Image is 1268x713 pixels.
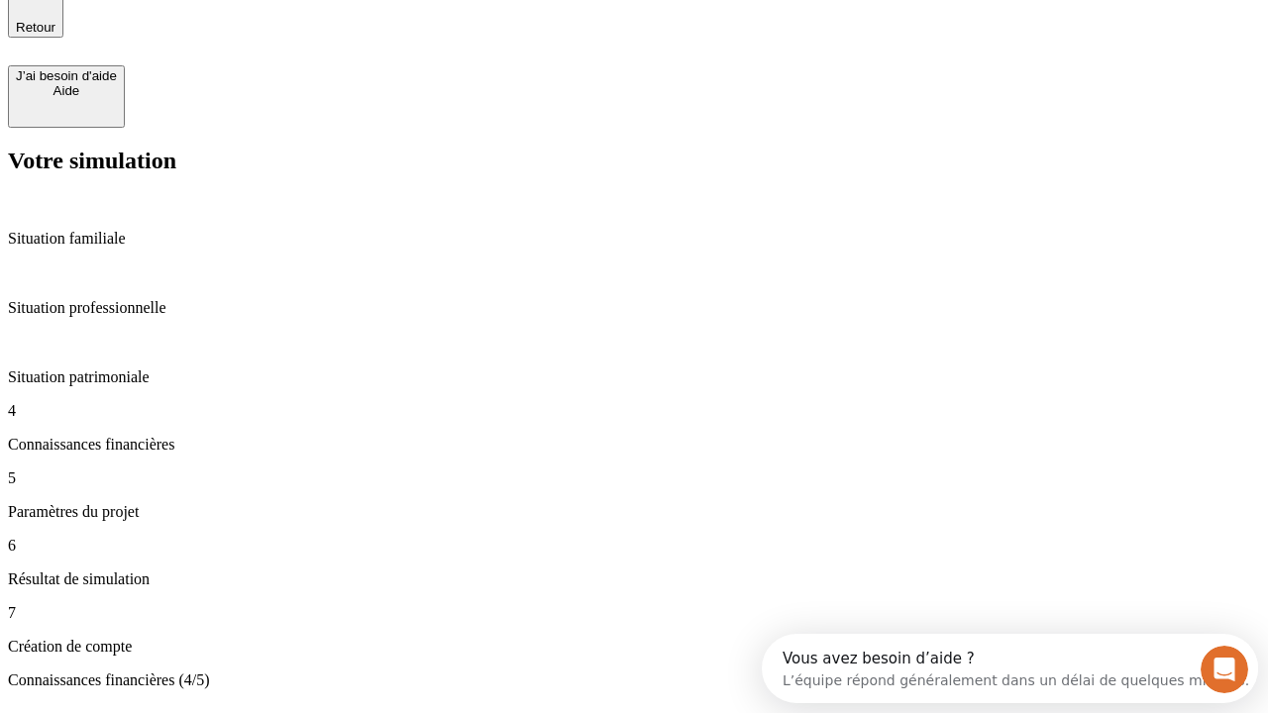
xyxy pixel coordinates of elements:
button: J’ai besoin d'aideAide [8,65,125,128]
p: 4 [8,402,1260,420]
p: Situation professionnelle [8,299,1260,317]
p: 6 [8,537,1260,555]
div: Aide [16,83,117,98]
div: Ouvrir le Messenger Intercom [8,8,546,62]
div: L’équipe répond généralement dans un délai de quelques minutes. [21,33,487,53]
iframe: Intercom live chat discovery launcher [762,634,1258,703]
div: Vous avez besoin d’aide ? [21,17,487,33]
div: J’ai besoin d'aide [16,68,117,83]
p: Connaissances financières (4/5) [8,671,1260,689]
h2: Votre simulation [8,148,1260,174]
p: Connaissances financières [8,436,1260,454]
p: 5 [8,469,1260,487]
p: Situation familiale [8,230,1260,248]
p: Situation patrimoniale [8,368,1260,386]
iframe: Intercom live chat [1201,646,1248,693]
p: Résultat de simulation [8,570,1260,588]
p: Paramètres du projet [8,503,1260,521]
p: Création de compte [8,638,1260,656]
p: 7 [8,604,1260,622]
span: Retour [16,20,55,35]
